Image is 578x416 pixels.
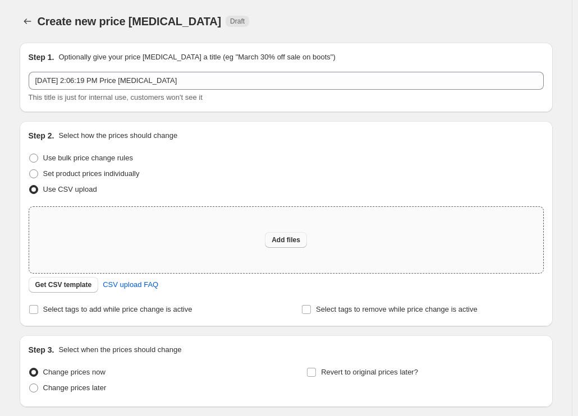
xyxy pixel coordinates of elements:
[43,305,192,313] span: Select tags to add while price change is active
[29,277,99,293] button: Get CSV template
[58,130,177,141] p: Select how the prices should change
[20,13,35,29] button: Price change jobs
[321,368,418,376] span: Revert to original prices later?
[43,169,140,178] span: Set product prices individually
[58,52,335,63] p: Optionally give your price [MEDICAL_DATA] a title (eg "March 30% off sale on boots")
[230,17,245,26] span: Draft
[43,383,107,392] span: Change prices later
[29,93,203,101] span: This title is just for internal use, customers won't see it
[38,15,222,27] span: Create new price [MEDICAL_DATA]
[29,344,54,355] h2: Step 3.
[272,235,300,244] span: Add files
[43,368,105,376] span: Change prices now
[35,280,92,289] span: Get CSV template
[29,130,54,141] h2: Step 2.
[103,279,158,290] span: CSV upload FAQ
[29,72,544,90] input: 30% off holiday sale
[43,185,97,193] span: Use CSV upload
[43,154,133,162] span: Use bulk price change rules
[316,305,478,313] span: Select tags to remove while price change is active
[96,276,165,294] a: CSV upload FAQ
[265,232,307,248] button: Add files
[29,52,54,63] h2: Step 1.
[58,344,181,355] p: Select when the prices should change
